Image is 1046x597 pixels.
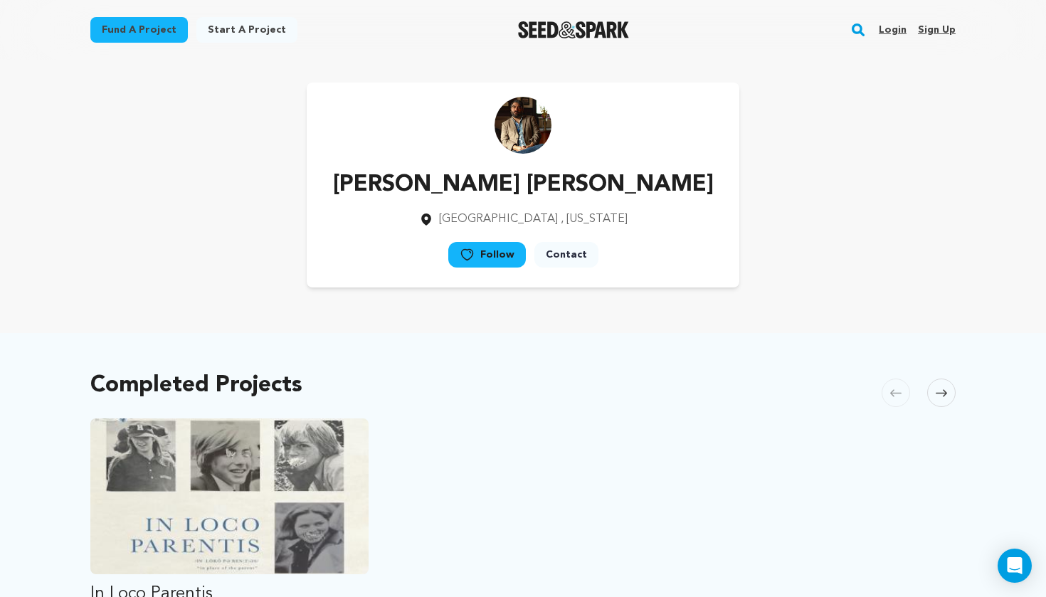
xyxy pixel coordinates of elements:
a: Seed&Spark Homepage [518,21,630,38]
a: Login [879,19,907,41]
img: https://seedandspark-static.s3.us-east-2.amazonaws.com/images/User/002/264/604/medium/ba2b9190411... [495,97,551,154]
p: [PERSON_NAME] [PERSON_NAME] [333,168,714,202]
h2: Completed Projects [90,376,302,396]
a: Fund a project [90,17,188,43]
a: Contact [534,242,598,268]
a: Follow [448,242,526,268]
a: Start a project [196,17,297,43]
span: [GEOGRAPHIC_DATA] [439,213,558,225]
div: Open Intercom Messenger [998,549,1032,583]
img: Seed&Spark Logo Dark Mode [518,21,630,38]
a: Sign up [918,19,956,41]
span: , [US_STATE] [561,213,628,225]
